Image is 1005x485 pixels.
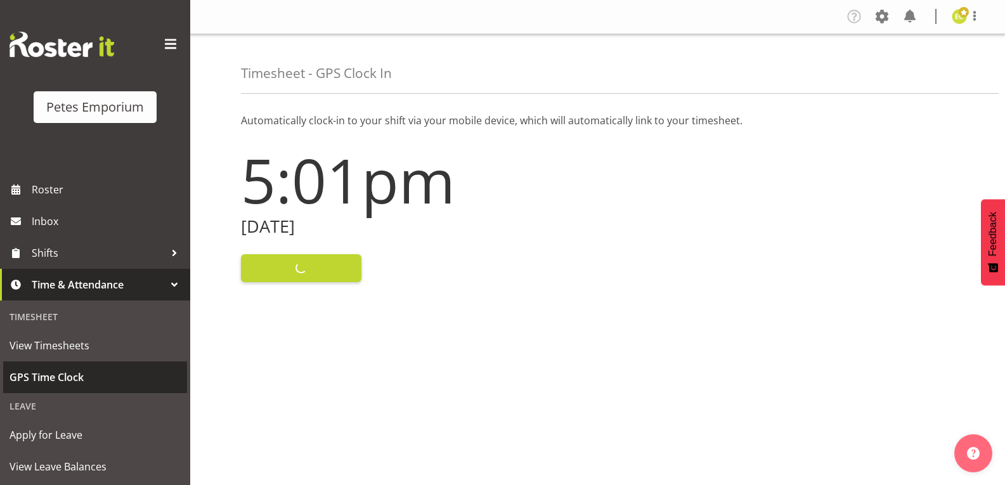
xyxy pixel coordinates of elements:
h2: [DATE] [241,217,590,236]
a: GPS Time Clock [3,361,187,393]
button: Feedback - Show survey [981,199,1005,285]
span: Apply for Leave [10,425,181,444]
span: Shifts [32,243,165,262]
span: Inbox [32,212,184,231]
div: Leave [3,393,187,419]
span: GPS Time Clock [10,368,181,387]
a: View Leave Balances [3,451,187,482]
h1: 5:01pm [241,146,590,214]
span: View Leave Balances [10,457,181,476]
span: View Timesheets [10,336,181,355]
img: help-xxl-2.png [967,447,980,460]
span: Time & Attendance [32,275,165,294]
h4: Timesheet - GPS Clock In [241,66,392,81]
p: Automatically clock-in to your shift via your mobile device, which will automatically link to you... [241,113,954,128]
div: Petes Emporium [46,98,144,117]
a: Apply for Leave [3,419,187,451]
img: emma-croft7499.jpg [952,9,967,24]
img: Rosterit website logo [10,32,114,57]
div: Timesheet [3,304,187,330]
span: Roster [32,180,184,199]
a: View Timesheets [3,330,187,361]
span: Feedback [987,212,999,256]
